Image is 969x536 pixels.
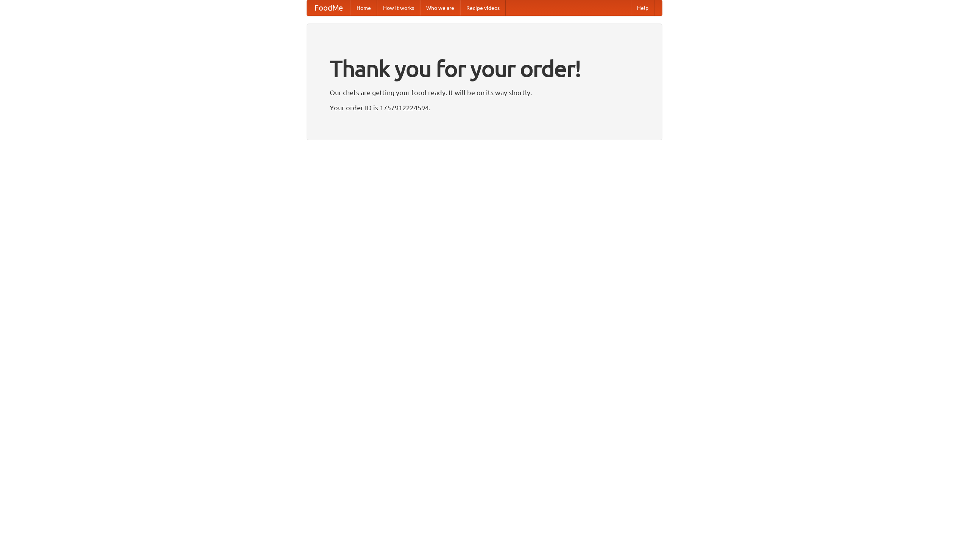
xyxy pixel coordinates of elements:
h1: Thank you for your order! [330,50,639,87]
a: FoodMe [307,0,351,16]
a: How it works [377,0,420,16]
a: Who we are [420,0,460,16]
a: Recipe videos [460,0,506,16]
p: Your order ID is 1757912224594. [330,102,639,113]
p: Our chefs are getting your food ready. It will be on its way shortly. [330,87,639,98]
a: Help [631,0,654,16]
a: Home [351,0,377,16]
